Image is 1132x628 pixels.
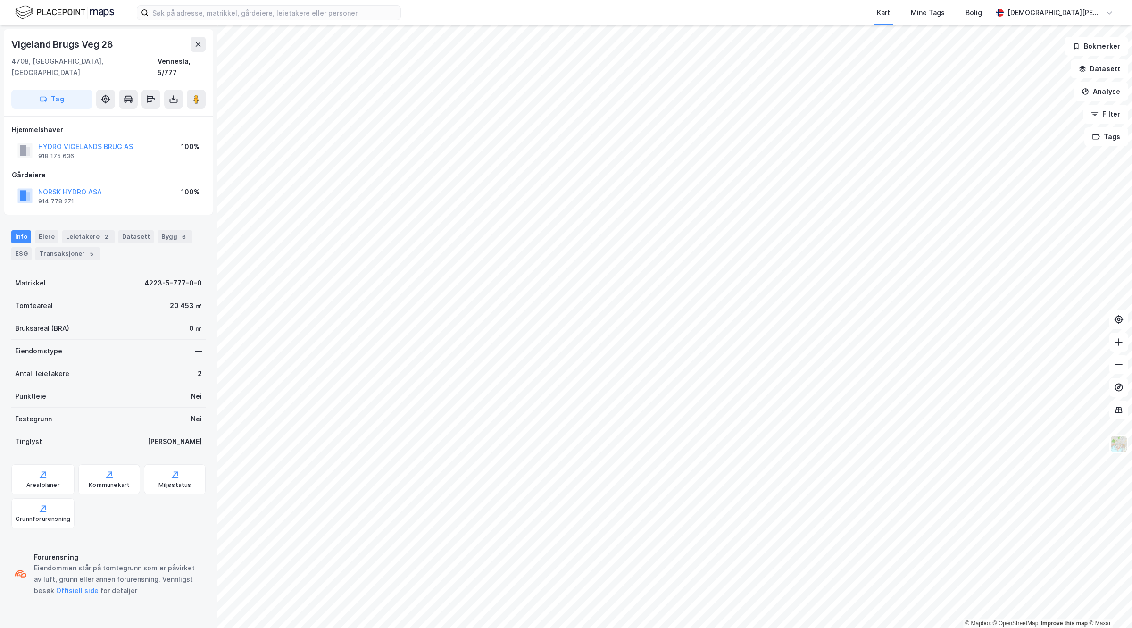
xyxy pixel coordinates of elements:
button: Tags [1084,127,1128,146]
div: 918 175 636 [38,152,74,160]
div: Punktleie [15,391,46,402]
div: Tomteareal [15,300,53,311]
div: Transaksjoner [35,247,100,260]
div: Miljøstatus [158,481,191,489]
div: Vigeland Brugs Veg 28 [11,37,115,52]
input: Søk på adresse, matrikkel, gårdeiere, leietakere eller personer [149,6,400,20]
div: Festegrunn [15,413,52,425]
div: [PERSON_NAME] [148,436,202,447]
div: 20 453 ㎡ [170,300,202,311]
div: 4223-5-777-0-0 [144,277,202,289]
div: Kart [877,7,890,18]
div: 2 [101,232,111,242]
div: Eiendomstype [15,345,62,357]
button: Bokmerker [1065,37,1128,56]
iframe: Chat Widget [1085,583,1132,628]
div: 6 [179,232,189,242]
div: [DEMOGRAPHIC_DATA][PERSON_NAME] [1007,7,1102,18]
div: 4708, [GEOGRAPHIC_DATA], [GEOGRAPHIC_DATA] [11,56,158,78]
div: 0 ㎡ [189,323,202,334]
div: 2 [198,368,202,379]
button: Filter [1083,105,1128,124]
button: Tag [11,90,92,109]
div: Eiere [35,230,58,243]
div: Nei [191,413,202,425]
div: Matrikkel [15,277,46,289]
div: Antall leietakere [15,368,69,379]
div: Leietakere [62,230,115,243]
button: Datasett [1071,59,1128,78]
a: OpenStreetMap [993,620,1039,627]
a: Mapbox [965,620,991,627]
div: Gårdeiere [12,169,205,181]
button: Analyse [1074,82,1128,101]
div: 100% [181,141,200,152]
div: Info [11,230,31,243]
div: Arealplaner [26,481,60,489]
img: Z [1110,435,1128,453]
div: 914 778 271 [38,198,74,205]
div: Vennesla, 5/777 [158,56,206,78]
div: Hjemmelshaver [12,124,205,135]
div: ESG [11,247,32,260]
div: Nei [191,391,202,402]
a: Improve this map [1041,620,1088,627]
div: Grunnforurensning [16,515,70,523]
img: logo.f888ab2527a4732fd821a326f86c7f29.svg [15,4,114,21]
div: Forurensning [34,552,202,563]
div: Datasett [118,230,154,243]
div: Mine Tags [911,7,945,18]
div: 5 [87,249,96,259]
div: Tinglyst [15,436,42,447]
div: Bruksareal (BRA) [15,323,69,334]
div: 100% [181,186,200,198]
div: Bygg [158,230,192,243]
div: Bolig [966,7,982,18]
div: Kommunekart [89,481,130,489]
div: — [195,345,202,357]
div: Eiendommen står på tomtegrunn som er påvirket av luft, grunn eller annen forurensning. Vennligst ... [34,562,202,596]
